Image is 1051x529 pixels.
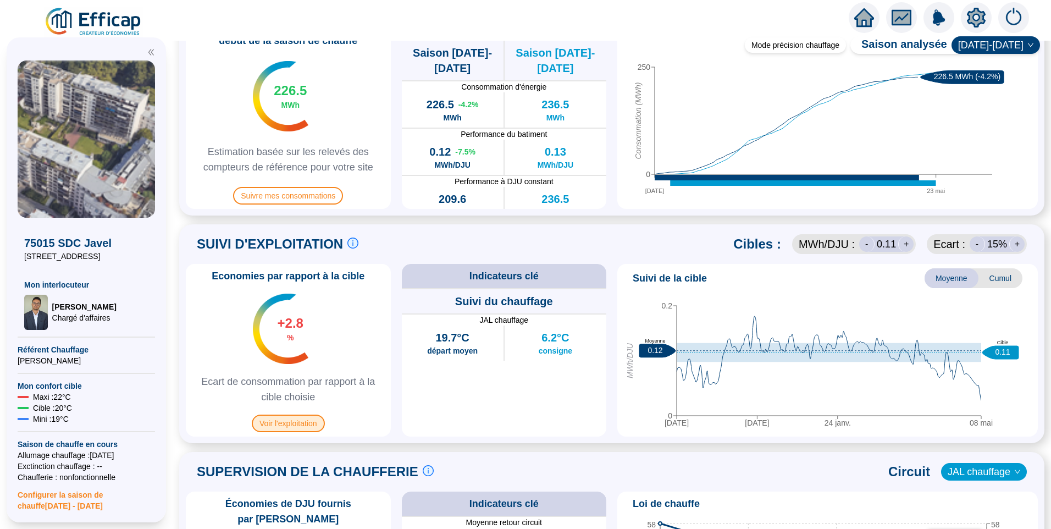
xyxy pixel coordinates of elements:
[18,472,155,483] span: Chaufferie : non fonctionnelle
[648,346,662,355] text: 0.12
[402,129,607,140] span: Performance du batiment
[626,343,634,378] tspan: MWh/DJU
[546,207,565,218] span: MWh
[859,236,875,252] div: -
[18,461,155,472] span: Exctinction chauffage : --
[190,496,386,527] span: Économies de DJU fournis par [PERSON_NAME]
[427,345,478,356] span: départ moyen
[933,236,965,252] span: Ecart :
[991,520,1000,529] tspan: 58
[898,236,914,252] div: +
[147,48,155,56] span: double-left
[33,403,72,414] span: Cible : 20 °C
[634,82,643,159] tspan: Consommation (MWh)
[197,235,343,253] span: SUIVI D'EXPLOITATION
[538,159,573,170] span: MWh/DJU
[455,294,553,309] span: Suivi du chauffage
[402,315,607,326] span: JAL chauffage
[423,465,434,476] span: info-circle
[966,8,986,27] span: setting
[435,330,469,345] span: 19.7°C
[668,411,672,420] tspan: 0
[281,100,300,111] span: MWh
[443,207,461,218] span: MWh
[402,176,607,187] span: Performance à DJU constant
[948,464,1020,480] span: JAL chauffage
[455,146,475,157] span: -7.5 %
[52,312,117,323] span: Chargé d'affaires
[541,97,569,112] span: 236.5
[434,159,470,170] span: MWh/DJU
[458,99,479,110] span: -4.2 %
[287,332,294,343] span: %
[253,294,308,364] img: indicateur températures
[825,418,851,427] tspan: 24 janv.
[443,112,461,123] span: MWh
[745,418,769,427] tspan: [DATE]
[427,97,454,112] span: 226.5
[197,463,418,481] span: SUPERVISION DE LA CHAUFFERIE
[646,170,650,179] tspan: 0
[645,188,665,194] tspan: [DATE]
[541,330,569,345] span: 6.2°C
[190,374,386,405] span: Ecart de consommation par rapport à la cible choisie
[997,340,1009,345] text: Cible
[850,36,947,54] span: Saison analysée
[539,345,572,356] span: consigne
[877,236,896,252] span: 0.11
[733,235,781,253] span: Cibles :
[633,496,700,511] span: Loi de chauffe
[24,295,48,330] img: Chargé d'affaires
[402,81,607,92] span: Consommation d'énergie
[923,2,954,33] img: alerts
[439,191,466,207] span: 209.6
[1009,236,1025,252] div: +
[958,37,1033,53] span: 2024-2025
[402,45,504,76] span: Saison [DATE]-[DATE]
[505,45,606,76] span: Saison [DATE]-[DATE]
[24,279,148,290] span: Mon interlocuteur
[665,418,689,427] tspan: [DATE]
[995,348,1010,356] text: 0.11
[278,315,303,332] span: +2.8
[888,463,930,481] span: Circuit
[18,344,155,355] span: Référent Chauffage
[18,439,155,450] span: Saison de chauffe en cours
[545,144,566,159] span: 0.13
[970,236,985,252] div: -
[892,8,911,27] span: fund
[347,238,358,249] span: info-circle
[274,82,307,100] span: 226.5
[745,37,846,53] div: Mode précision chauffage
[252,415,325,432] span: Voir l'exploitation
[541,191,569,207] span: 236.5
[24,251,148,262] span: [STREET_ADDRESS]
[429,144,451,159] span: 0.12
[998,2,1029,33] img: alerts
[33,414,69,425] span: Mini : 19 °C
[24,235,148,251] span: 75015 SDC Javel
[799,236,855,252] span: MWh /DJU :
[52,301,117,312] span: [PERSON_NAME]
[927,188,945,194] tspan: 23 mai
[18,483,155,511] span: Configurer la saison de chauffe [DATE] - [DATE]
[18,355,155,366] span: [PERSON_NAME]
[253,61,308,131] img: indicateur températures
[18,450,155,461] span: Allumage chauffage : [DATE]
[469,268,539,284] span: Indicateurs clé
[402,517,607,528] span: Moyenne retour circuit
[638,63,651,71] tspan: 250
[645,338,665,344] text: Moyenne
[934,72,1000,81] text: 226.5 MWh (-4.2%)
[190,144,386,175] span: Estimation basée sur les relevés des compteurs de référence pour votre site
[33,392,71,403] span: Maxi : 22 °C
[854,8,874,27] span: home
[633,271,707,286] span: Suivi de la cible
[978,268,1022,288] span: Cumul
[970,418,993,427] tspan: 08 mai
[233,187,343,205] span: Suivre mes consommations
[546,112,565,123] span: MWh
[1014,469,1021,475] span: down
[205,268,371,284] span: Economies par rapport à la cible
[662,301,673,310] tspan: 0.2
